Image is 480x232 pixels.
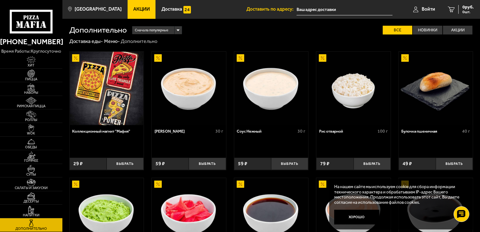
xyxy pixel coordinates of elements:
a: Меню- [104,38,120,44]
input: Ваш адрес доставки [297,4,393,15]
a: АкционныйКоллекционный магнит "Мафия" [70,52,144,125]
span: 59 ₽ [238,161,247,166]
img: Акционный [154,54,162,62]
label: Все [383,26,412,35]
button: Выбрать [354,158,391,170]
h1: Дополнительно [69,26,127,34]
span: 0 руб. [462,5,474,9]
a: АкционныйРис отварной [316,52,391,125]
img: Акционный [72,181,80,188]
div: Рис отварной [319,129,376,134]
img: Соус Нежный [235,52,308,125]
span: 30 г [215,129,223,134]
span: 100 г [377,129,388,134]
button: Выбрать [436,158,473,170]
button: Хорошо [334,210,379,225]
div: Коллекционный магнит "Мафия" [72,129,139,134]
span: Доставить по адресу: [246,7,297,12]
p: На нашем сайте мы используем cookie для сбора информации технического характера и обрабатываем IP... [334,184,464,205]
div: Дополнительно [121,38,157,45]
img: Акционный [319,54,326,62]
img: Соус Деликатес [152,52,226,125]
span: Акции [133,7,150,12]
span: 29 ₽ [73,161,83,166]
div: Булочка пшеничная [401,129,461,134]
img: Булочка пшеничная [399,52,472,125]
button: Выбрать [107,158,144,170]
span: 49 ₽ [403,161,412,166]
button: Выбрать [189,158,226,170]
button: Выбрать [271,158,308,170]
span: Сначала популярные [135,26,168,35]
span: Войти [422,7,435,12]
img: Коллекционный магнит "Мафия" [70,52,143,125]
img: Акционный [237,181,244,188]
img: Акционный [154,181,162,188]
span: 79 ₽ [320,161,330,166]
img: Акционный [72,54,80,62]
label: Акции [443,26,472,35]
a: АкционныйСоус Нежный [234,52,309,125]
a: Доставка еды- [69,38,103,44]
img: Акционный [237,54,244,62]
img: Акционный [319,181,326,188]
div: [PERSON_NAME] [155,129,214,134]
img: 15daf4d41897b9f0e9f617042186c801.svg [183,6,191,13]
a: АкционныйСоус Деликатес [152,52,226,125]
a: АкционныйБулочка пшеничная [399,52,473,125]
span: 0 шт. [462,10,474,14]
span: 30 г [298,129,306,134]
label: Новинки [413,26,442,35]
img: Рис отварной [317,52,390,125]
span: 59 ₽ [156,161,165,166]
span: 40 г [462,129,470,134]
img: Акционный [401,54,409,62]
div: Соус Нежный [237,129,296,134]
span: Доставка [161,7,182,12]
span: [GEOGRAPHIC_DATA] [75,7,122,12]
